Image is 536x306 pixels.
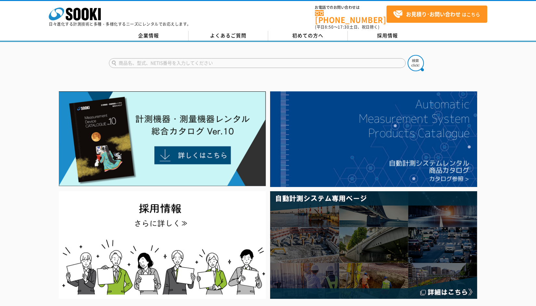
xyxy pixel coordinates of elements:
p: 日々進化する計測技術と多種・多様化するニーズにレンタルでお応えします。 [49,22,191,26]
a: よくあるご質問 [189,31,268,41]
span: お電話でのお問い合わせは [315,6,386,9]
img: 自動計測システムカタログ [270,91,477,187]
a: 採用情報 [348,31,427,41]
a: 企業情報 [109,31,189,41]
span: 初めての方へ [292,32,323,39]
span: 17:30 [338,24,349,30]
img: btn_search.png [408,55,424,71]
a: お見積り･お問い合わせはこちら [386,6,487,23]
span: (平日 ～ 土日、祝日除く) [315,24,379,30]
strong: お見積り･お問い合わせ [406,10,461,18]
span: 8:50 [325,24,334,30]
a: [PHONE_NUMBER] [315,10,386,23]
img: 自動計測システム専用ページ [270,191,477,299]
a: 初めての方へ [268,31,348,41]
input: 商品名、型式、NETIS番号を入力してください [109,58,406,68]
img: Catalog Ver10 [59,91,266,186]
span: はこちら [393,9,480,19]
img: SOOKI recruit [59,191,266,299]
